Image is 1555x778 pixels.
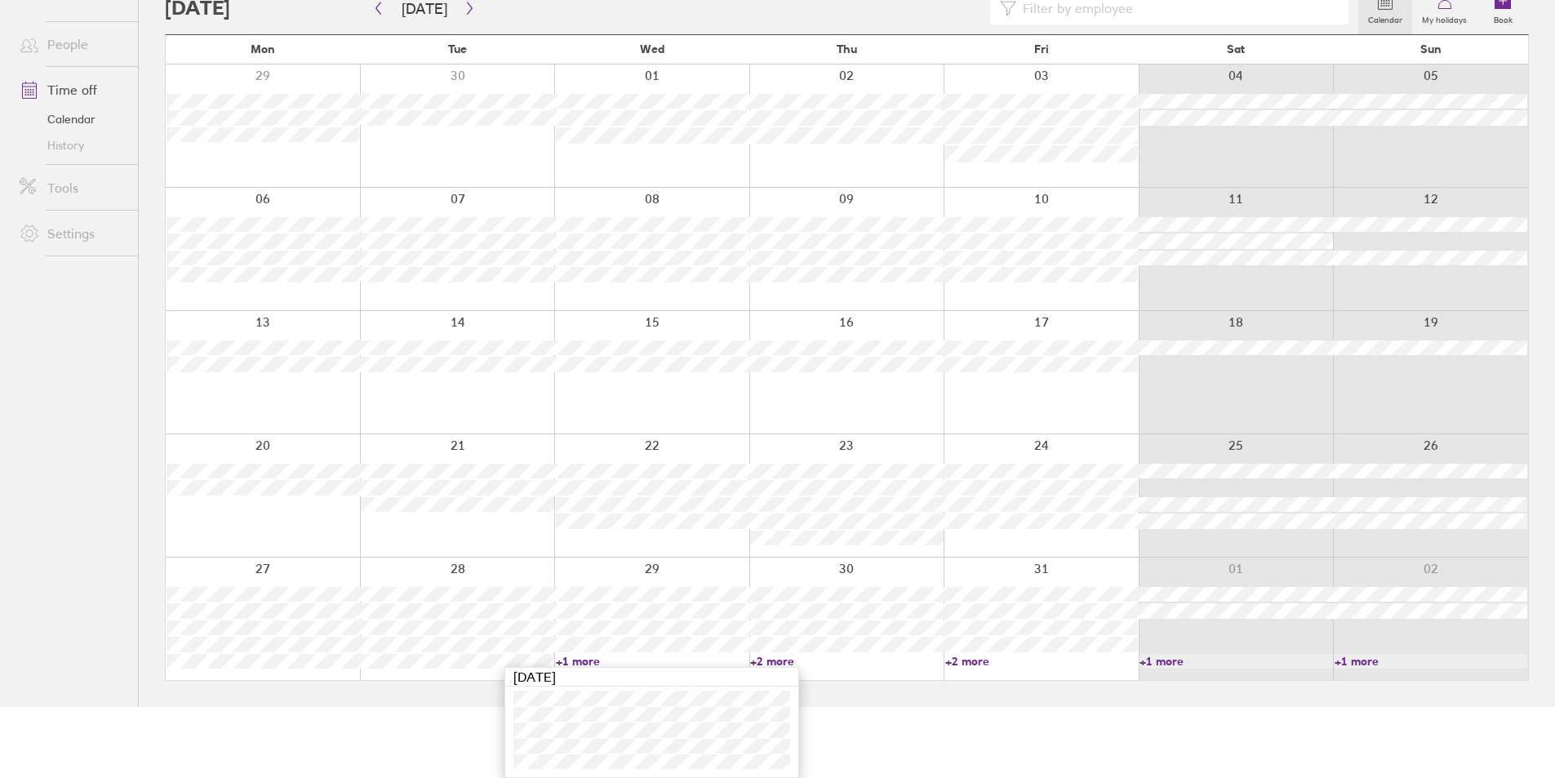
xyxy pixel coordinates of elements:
span: Wed [640,42,664,56]
a: +2 more [945,654,1138,669]
label: Calendar [1358,11,1412,25]
span: Sun [1420,42,1442,56]
div: [DATE] [505,668,798,687]
span: Sat [1227,42,1245,56]
a: Calendar [7,106,138,132]
a: +1 more [1335,654,1527,669]
a: +1 more [1140,654,1332,669]
span: Thu [837,42,857,56]
span: Tue [448,42,467,56]
label: My holidays [1412,11,1477,25]
a: History [7,132,138,158]
a: +2 more [750,654,943,669]
a: Time off [7,73,138,106]
a: Settings [7,217,138,250]
span: Fri [1034,42,1049,56]
span: Mon [251,42,275,56]
a: People [7,28,138,60]
a: Tools [7,171,138,204]
a: +1 more [556,654,749,669]
label: Book [1484,11,1522,25]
